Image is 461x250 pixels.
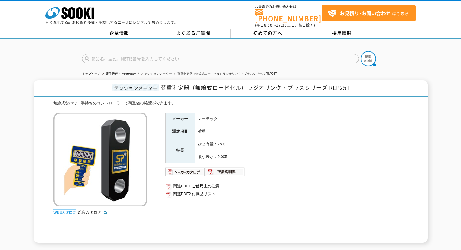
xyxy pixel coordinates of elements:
[173,71,277,77] li: 荷重測定器（無線式ロードセル）ラジオリンク・プラスシリーズ RLP25T
[264,22,272,28] span: 8:50
[53,100,408,107] div: 無線式なので、手持ちのコントローラーで荷重値の確認ができます。
[255,5,322,9] span: お電話でのお問い合わせは
[82,29,156,38] a: 企業情報
[305,29,379,38] a: 採用情報
[255,9,322,22] a: [PHONE_NUMBER]
[165,113,195,125] th: メーカー
[82,72,100,75] a: トップページ
[361,51,376,66] img: btn_search.png
[165,182,408,190] a: 関連PDF1 ご使用上の注意
[106,72,139,75] a: 電子天秤・その他はかり
[322,5,416,21] a: お見積り･お問い合わせはこちら
[53,209,76,215] img: webカタログ
[145,72,172,75] a: テンションメーター
[195,138,408,163] td: ひょう量：25ｔ 最小表示：0.005ｔ
[45,21,178,24] p: 日々進化する計測技術と多種・多様化するニーズにレンタルでお応えします。
[112,84,159,91] span: テンションメーター
[161,84,350,92] span: 荷重測定器（無線式ロードセル）ラジオリンク・プラスシリーズ RLP25T
[205,167,245,177] img: 取扱説明書
[195,113,408,125] td: マーテック
[78,210,107,215] a: 総合カタログ
[165,167,205,177] img: メーカーカタログ
[165,125,195,138] th: 測定項目
[165,190,408,198] a: 関連PDF2 付属品リスト
[165,171,205,176] a: メーカーカタログ
[253,30,282,36] span: 初めての方へ
[231,29,305,38] a: 初めての方へ
[53,113,147,206] img: 荷重測定器（無線式ロードセル）ラジオリンク・プラスシリーズ RLP25T
[195,125,408,138] td: 荷重
[255,22,315,28] span: (平日 ～ 土日、祝日除く)
[82,54,359,63] input: 商品名、型式、NETIS番号を入力してください
[340,9,391,17] strong: お見積り･お問い合わせ
[165,138,195,163] th: 特長
[205,171,245,176] a: 取扱説明書
[276,22,287,28] span: 17:30
[156,29,231,38] a: よくあるご質問
[328,9,409,18] span: はこちら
